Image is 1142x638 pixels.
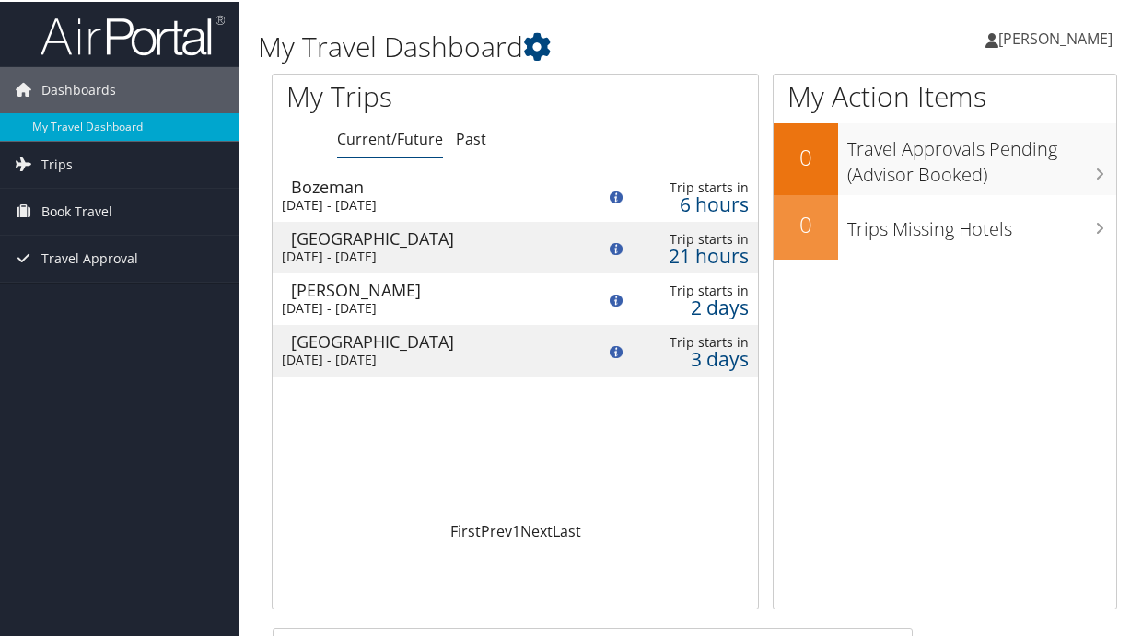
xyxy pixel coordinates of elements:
div: Trip starts in [641,178,750,194]
img: alert-flat-solid-info.png [610,344,622,356]
div: Trip starts in [641,281,750,297]
span: Book Travel [41,187,112,233]
h3: Travel Approvals Pending (Advisor Booked) [847,125,1116,186]
div: 21 hours [641,246,750,262]
img: airportal-logo.png [41,12,225,55]
span: Travel Approval [41,234,138,280]
a: Next [520,519,553,539]
a: [PERSON_NAME] [985,9,1131,64]
a: Current/Future [337,127,443,147]
div: 6 hours [641,194,750,211]
div: [DATE] - [DATE] [282,247,567,263]
div: [GEOGRAPHIC_DATA] [291,331,577,348]
span: Dashboards [41,65,116,111]
a: 0Trips Missing Hotels [774,193,1116,258]
h1: My Travel Dashboard [258,26,840,64]
div: [DATE] - [DATE] [282,195,567,212]
a: 0Travel Approvals Pending (Advisor Booked) [774,122,1116,192]
div: [GEOGRAPHIC_DATA] [291,228,577,245]
img: alert-flat-solid-info.png [610,293,622,305]
img: alert-flat-solid-info.png [610,241,622,253]
a: 1 [512,519,520,539]
div: [PERSON_NAME] [291,280,577,296]
span: [PERSON_NAME] [998,27,1113,47]
div: 2 days [641,297,750,314]
a: First [450,519,481,539]
div: [DATE] - [DATE] [282,350,567,366]
h2: 0 [774,140,838,171]
span: Trips [41,140,73,186]
div: Bozeman [291,177,577,193]
h2: 0 [774,207,838,238]
div: Trip starts in [641,229,750,246]
div: [DATE] - [DATE] [282,298,567,315]
h1: My Action Items [774,75,1116,114]
div: Trip starts in [641,332,750,349]
h1: My Trips [286,75,542,114]
div: 3 days [641,349,750,365]
img: alert-flat-solid-info.png [610,190,622,202]
a: Past [456,127,486,147]
a: Last [553,519,581,539]
a: Prev [481,519,512,539]
h3: Trips Missing Hotels [847,205,1116,240]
